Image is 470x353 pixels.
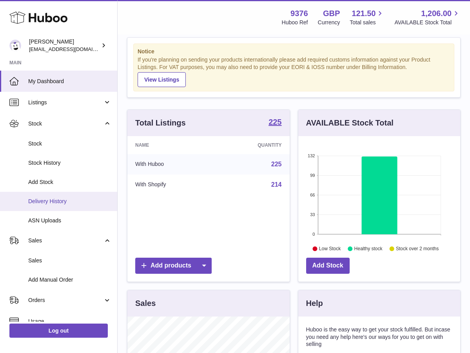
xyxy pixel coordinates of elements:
[28,198,111,205] span: Delivery History
[319,246,341,251] text: Low Stock
[354,246,383,251] text: Healthy stock
[269,118,281,126] strong: 225
[127,154,215,175] td: With Huboo
[271,181,282,188] a: 214
[308,153,315,158] text: 132
[9,324,108,338] a: Log out
[127,175,215,195] td: With Shopify
[394,8,461,26] a: 1,206.00 AVAILABLE Stock Total
[28,276,111,284] span: Add Manual Order
[29,46,115,52] span: [EMAIL_ADDRESS][DOMAIN_NAME]
[394,19,461,26] span: AVAILABLE Stock Total
[29,38,100,53] div: [PERSON_NAME]
[138,48,450,55] strong: Notice
[282,19,308,26] div: Huboo Ref
[318,19,340,26] div: Currency
[28,297,103,304] span: Orders
[269,118,281,127] a: 225
[135,298,156,309] h3: Sales
[28,99,103,106] span: Listings
[127,136,215,154] th: Name
[306,326,453,348] p: Huboo is the easy way to get your stock fulfilled. But incase you need any help here's our ways f...
[306,118,394,128] h3: AVAILABLE Stock Total
[350,8,385,26] a: 121.50 Total sales
[28,318,111,325] span: Usage
[28,237,103,244] span: Sales
[135,118,186,128] h3: Total Listings
[290,8,308,19] strong: 9376
[138,56,450,87] div: If you're planning on sending your products internationally please add required customs informati...
[310,173,315,178] text: 99
[28,120,103,127] span: Stock
[310,212,315,217] text: 33
[138,72,186,87] a: View Listings
[28,140,111,147] span: Stock
[323,8,340,19] strong: GBP
[352,8,376,19] span: 121.50
[306,298,323,309] h3: Help
[28,78,111,85] span: My Dashboard
[135,258,212,274] a: Add products
[310,193,315,197] text: 66
[396,246,439,251] text: Stock over 2 months
[312,232,315,237] text: 0
[28,257,111,264] span: Sales
[306,258,350,274] a: Add Stock
[421,8,452,19] span: 1,206.00
[350,19,385,26] span: Total sales
[9,40,21,51] img: info@azura-rose.com
[28,217,111,224] span: ASN Uploads
[28,159,111,167] span: Stock History
[271,161,282,167] a: 225
[215,136,290,154] th: Quantity
[28,178,111,186] span: Add Stock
